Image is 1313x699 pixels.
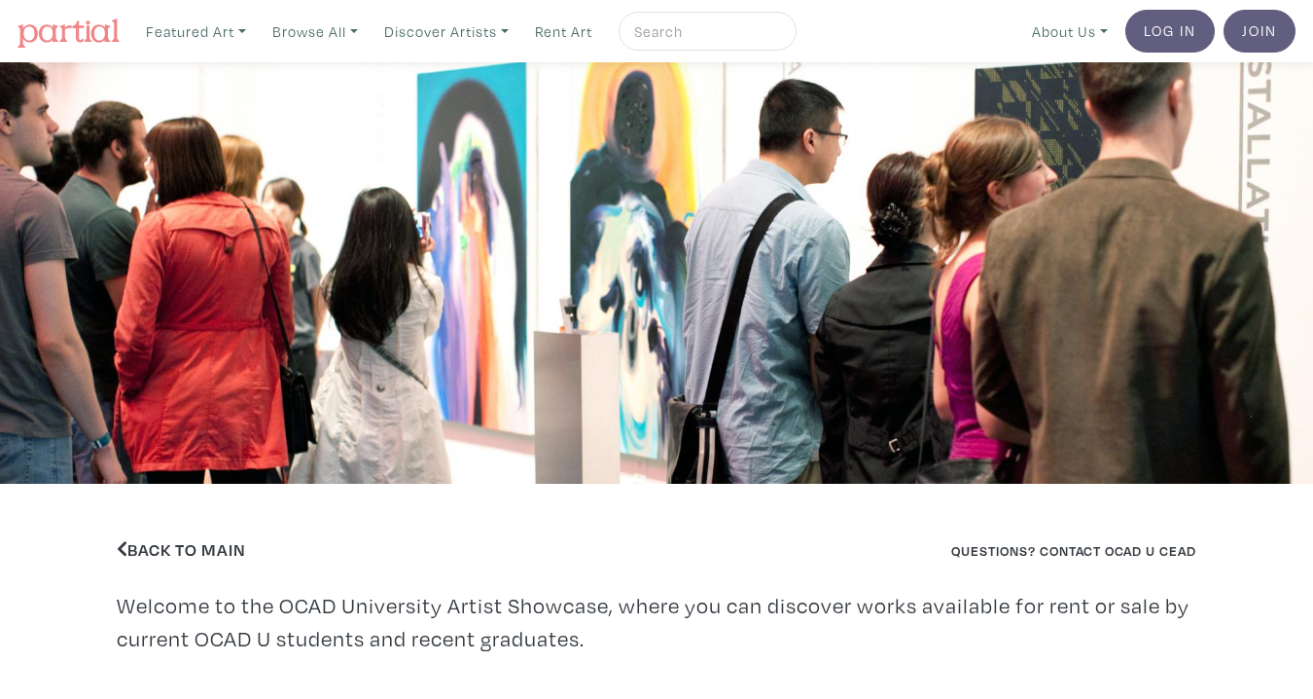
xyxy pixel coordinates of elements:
[1125,10,1215,53] a: Log In
[264,12,367,52] a: Browse All
[117,538,246,561] a: Back to Main
[526,12,601,52] a: Rent Art
[1224,10,1295,53] a: Join
[117,589,1196,655] p: Welcome to the OCAD University Artist Showcase, where you can discover works available for rent o...
[951,541,1196,560] a: Questions? Contact OCAD U CEAD
[1023,12,1117,52] a: About Us
[375,12,517,52] a: Discover Artists
[137,12,255,52] a: Featured Art
[632,19,778,44] input: Search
